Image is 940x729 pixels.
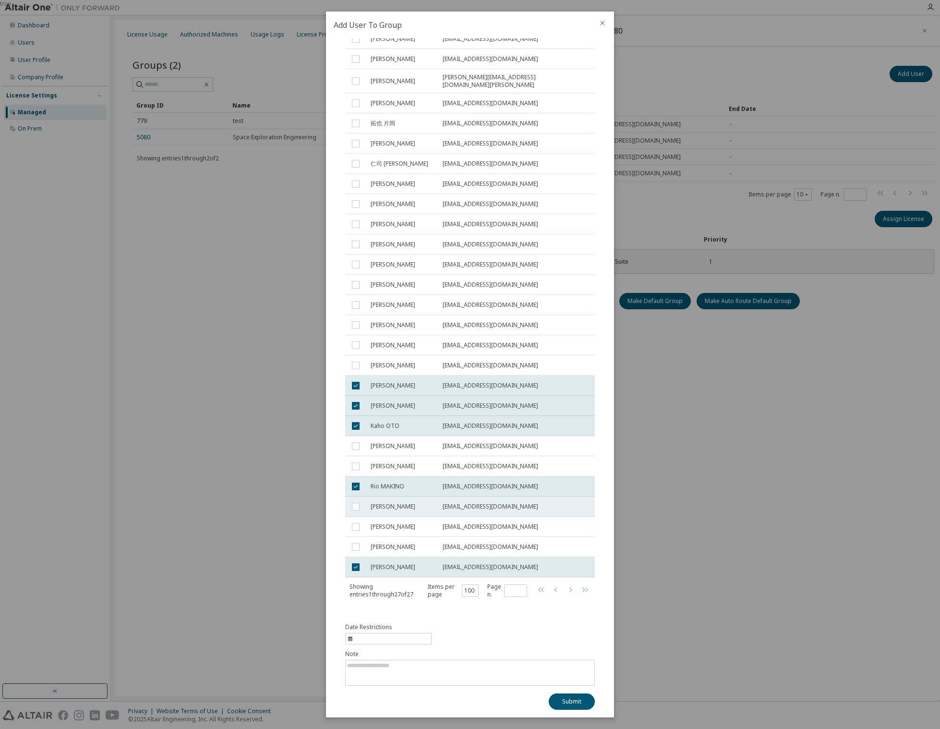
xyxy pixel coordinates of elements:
span: [PERSON_NAME] [371,543,415,551]
span: [EMAIL_ADDRESS][DOMAIN_NAME] [443,442,538,450]
span: [EMAIL_ADDRESS][DOMAIN_NAME] [443,99,538,107]
span: [PERSON_NAME] [371,402,415,410]
span: [EMAIL_ADDRESS][DOMAIN_NAME] [443,200,538,208]
button: Submit [549,693,595,710]
span: [EMAIL_ADDRESS][DOMAIN_NAME] [443,321,538,329]
span: [PERSON_NAME] [371,261,415,268]
span: [EMAIL_ADDRESS][DOMAIN_NAME] [443,422,538,430]
span: Showing entries 1 through 27 of 27 [349,583,413,598]
span: [PERSON_NAME] [371,362,415,369]
span: [EMAIL_ADDRESS][DOMAIN_NAME] [443,402,538,410]
span: [PERSON_NAME] [371,382,415,389]
span: Page n. [487,583,527,598]
span: [EMAIL_ADDRESS][DOMAIN_NAME] [443,563,538,571]
span: Items per page [428,583,479,598]
span: Rio MAKINO [371,483,404,490]
span: [PERSON_NAME] [371,281,415,289]
span: Date Restrictions [345,623,392,631]
span: [EMAIL_ADDRESS][DOMAIN_NAME] [443,120,538,127]
button: close [599,19,606,27]
span: [EMAIL_ADDRESS][DOMAIN_NAME] [443,503,538,510]
span: [PERSON_NAME] [371,341,415,349]
span: [PERSON_NAME] [371,220,415,228]
span: 拓也 片岡 [371,120,395,127]
span: [EMAIL_ADDRESS][DOMAIN_NAME] [443,180,538,188]
span: [EMAIL_ADDRESS][DOMAIN_NAME] [443,220,538,228]
span: [EMAIL_ADDRESS][DOMAIN_NAME] [443,341,538,349]
span: [EMAIL_ADDRESS][DOMAIN_NAME] [443,543,538,551]
span: 仁司 [PERSON_NAME] [371,160,428,168]
span: [PERSON_NAME] [371,241,415,248]
span: [PERSON_NAME] [371,77,415,85]
span: [EMAIL_ADDRESS][DOMAIN_NAME] [443,35,538,43]
span: [PERSON_NAME] [371,563,415,571]
span: [PERSON_NAME] [371,200,415,208]
span: [EMAIL_ADDRESS][DOMAIN_NAME] [443,382,538,389]
span: [EMAIL_ADDRESS][DOMAIN_NAME] [443,523,538,531]
span: [PERSON_NAME] [371,442,415,450]
span: [EMAIL_ADDRESS][DOMAIN_NAME] [443,160,538,168]
span: [PERSON_NAME] [371,321,415,329]
span: [PERSON_NAME] [371,180,415,188]
span: [EMAIL_ADDRESS][DOMAIN_NAME] [443,55,538,63]
span: [PERSON_NAME] [371,99,415,107]
span: [EMAIL_ADDRESS][DOMAIN_NAME] [443,362,538,369]
label: Note [345,650,595,658]
span: [PERSON_NAME] [371,301,415,309]
span: [EMAIL_ADDRESS][DOMAIN_NAME] [443,140,538,147]
span: Kaho OTO [371,422,399,430]
button: information [345,623,432,644]
span: [EMAIL_ADDRESS][DOMAIN_NAME] [443,281,538,289]
span: [PERSON_NAME] [371,55,415,63]
span: [EMAIL_ADDRESS][DOMAIN_NAME] [443,301,538,309]
button: 100 [464,587,476,595]
span: [PERSON_NAME] [371,35,415,43]
span: [PERSON_NAME][EMAIL_ADDRESS][DOMAIN_NAME][PERSON_NAME] [443,73,578,89]
span: [PERSON_NAME] [371,523,415,531]
span: [PERSON_NAME] [371,140,415,147]
span: [EMAIL_ADDRESS][DOMAIN_NAME] [443,241,538,248]
span: [PERSON_NAME] [371,462,415,470]
span: [PERSON_NAME] [371,503,415,510]
span: [EMAIL_ADDRESS][DOMAIN_NAME] [443,483,538,490]
span: [EMAIL_ADDRESS][DOMAIN_NAME] [443,261,538,268]
h2: Add User To Group [326,12,591,38]
span: [EMAIL_ADDRESS][DOMAIN_NAME] [443,462,538,470]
